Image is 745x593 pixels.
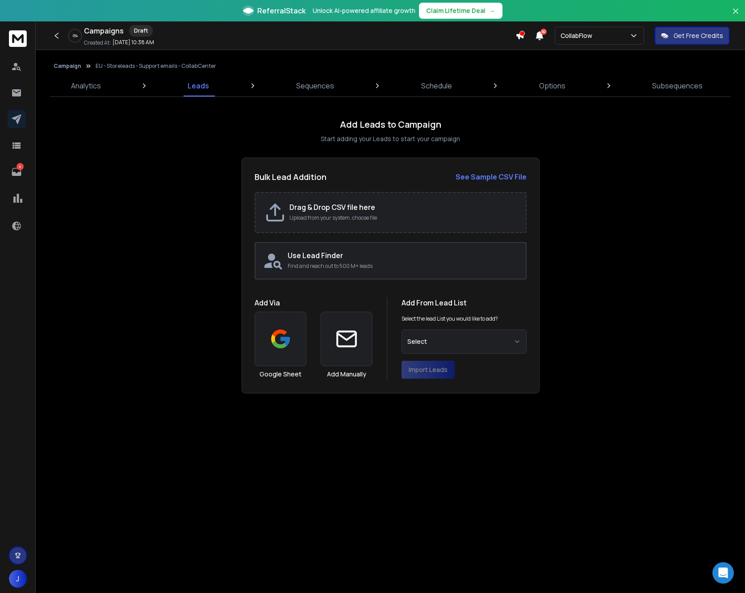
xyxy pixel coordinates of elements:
[321,134,460,143] p: Start adding your Leads to start your campaign
[419,3,502,19] button: Claim Lifetime Deal→
[66,75,106,96] a: Analytics
[289,214,517,221] p: Upload from your system, choose file
[539,80,565,91] p: Options
[296,80,334,91] p: Sequences
[534,75,571,96] a: Options
[113,39,154,46] p: [DATE] 10:38 AM
[73,33,78,38] p: 0 %
[291,75,339,96] a: Sequences
[489,6,495,15] span: →
[730,5,741,27] button: Close banner
[288,263,519,270] p: Find and reach out to 500 M+ leads
[54,63,81,70] button: Campaign
[182,75,214,96] a: Leads
[259,370,301,379] h3: Google Sheet
[8,163,25,181] a: 4
[655,27,729,45] button: Get Free Credits
[9,570,27,588] button: J
[188,80,209,91] p: Leads
[456,171,527,182] a: See Sample CSV File
[255,171,326,183] h2: Bulk Lead Addition
[129,25,153,37] div: Draft
[288,250,519,261] h2: Use Lead Finder
[416,75,457,96] a: Schedule
[96,63,216,70] p: EU - Storeleads - Support emails - CollabCenter
[255,297,372,308] h1: Add Via
[402,315,498,322] p: Select the lead List you would like to add?
[327,370,366,379] h3: Add Manually
[257,5,306,16] span: ReferralStack
[674,31,723,40] p: Get Free Credits
[652,80,703,91] p: Subsequences
[402,297,527,308] h1: Add From Lead List
[84,39,111,46] p: Created At:
[407,337,427,346] span: Select
[340,118,441,131] h1: Add Leads to Campaign
[561,31,596,40] p: CollabFlow
[289,202,517,213] h2: Drag & Drop CSV file here
[421,80,452,91] p: Schedule
[647,75,708,96] a: Subsequences
[712,562,734,584] div: Open Intercom Messenger
[17,163,24,170] p: 4
[84,25,124,36] h1: Campaigns
[71,80,101,91] p: Analytics
[313,6,415,15] p: Unlock AI-powered affiliate growth
[540,29,547,35] span: 50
